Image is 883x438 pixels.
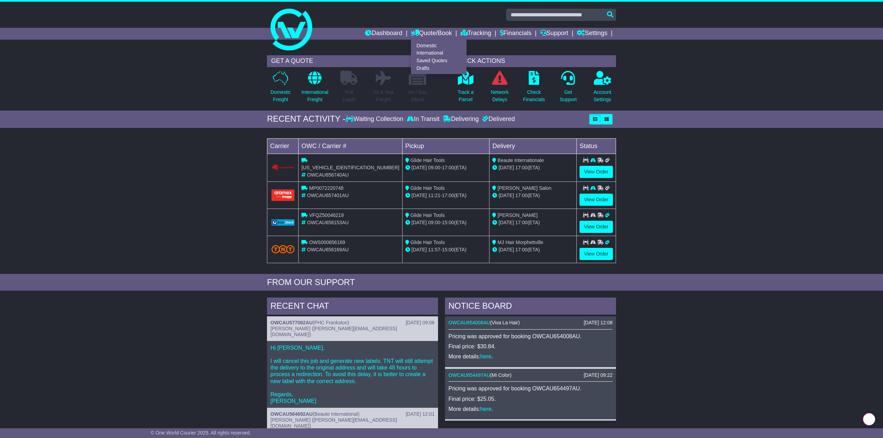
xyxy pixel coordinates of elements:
[441,115,480,123] div: Delivering
[267,114,346,124] div: RECENT ACTIVITY -
[480,115,515,123] div: Delivered
[408,89,427,103] p: Air / Sea Depot
[448,372,490,378] a: OWCAU654497AU
[492,246,574,253] div: (ETA)
[406,411,435,417] div: [DATE] 12:01
[411,28,452,40] a: Quote/Book
[428,247,440,252] span: 11:57
[272,164,294,171] img: Couriers_Please.png
[309,185,343,191] span: MP0072220748
[499,193,514,198] span: [DATE]
[497,185,551,191] span: [PERSON_NAME] Salon
[492,192,574,199] div: (ETA)
[405,192,487,199] div: - (ETA)
[267,298,438,316] div: RECENT CHAT
[428,165,440,170] span: 09:00
[492,164,574,171] div: (ETA)
[151,430,251,436] span: © One World Courier 2025. All rights reserved.
[301,71,329,107] a: InternationalFreight
[309,212,344,218] span: VFQZ50046219
[497,212,537,218] span: [PERSON_NAME]
[515,165,527,170] span: 17:00
[500,28,532,40] a: Financials
[340,89,358,103] p: Full Loads
[365,28,402,40] a: Dashboard
[442,193,454,198] span: 17:00
[445,298,616,316] div: NOTICE BOARD
[411,40,467,74] div: Quote/Book
[523,71,545,107] a: CheckFinancials
[448,320,490,325] a: OWCAU654008AU
[480,354,492,359] a: here
[580,221,613,233] a: View Order
[559,71,577,107] a: GetSupport
[442,165,454,170] span: 17:00
[411,49,466,57] a: International
[270,411,435,417] div: ( )
[270,411,313,417] a: OWCAU564692AU
[405,246,487,253] div: - (ETA)
[497,157,544,163] span: Beaute Internationale
[452,55,616,67] div: QUICK ACTIONS
[577,138,616,154] td: Status
[411,57,466,65] a: Saved Quotes
[560,89,577,103] p: Get Support
[442,220,454,225] span: 15:00
[491,89,509,103] p: Network Delays
[406,320,435,326] div: [DATE] 09:06
[499,220,514,225] span: [DATE]
[492,320,518,325] span: Viva La Hair
[515,220,527,225] span: 17:00
[405,219,487,226] div: - (ETA)
[270,89,291,103] p: Domestic Freight
[489,138,577,154] td: Delivery
[405,164,487,171] div: - (ETA)
[480,406,492,412] a: here
[448,385,613,392] p: Pricing was approved for booking OWCAU654497AU.
[267,277,616,287] div: FROM OUR SUPPORT
[309,240,345,245] span: OWS000656169
[373,89,394,103] p: Air & Sea Freight
[412,220,427,225] span: [DATE]
[267,55,431,67] div: GET A QUOTE
[270,320,313,325] a: OWCAU577082AU
[314,320,348,325] span: PHC Frankston
[515,193,527,198] span: 17:00
[307,193,349,198] span: OWCAU657401AU
[314,411,358,417] span: Beaute International
[594,89,611,103] p: Account Settings
[411,240,445,245] span: Glide Hair Tools
[492,372,510,378] span: Mi Color
[272,189,294,201] img: Aramex.png
[515,247,527,252] span: 17:00
[307,172,349,178] span: OWCAU656740AU
[270,326,397,337] span: [PERSON_NAME] ([PERSON_NAME][EMAIL_ADDRESS][DOMAIN_NAME])
[299,138,402,154] td: OWC / Carrier #
[497,240,543,245] span: MJ Hair Morphettville
[272,219,294,226] img: GetCarrierServiceLogo
[492,219,574,226] div: (ETA)
[412,165,427,170] span: [DATE]
[448,396,613,402] p: Final price: $25.05.
[301,89,328,103] p: International Freight
[411,64,466,72] a: Drafts
[270,71,291,107] a: DomesticFreight
[584,372,613,378] div: [DATE] 09:22
[457,71,474,107] a: Track aParcel
[272,245,294,253] img: TNT_Domestic.png
[301,165,399,170] span: [US_VEHICLE_IDENTIFICATION_NUMBER]
[448,320,613,326] div: ( )
[270,344,435,405] p: Hi [PERSON_NAME], I will cancel this job and generate new labels. TNT will still attempt the deli...
[402,138,489,154] td: Pickup
[540,28,568,40] a: Support
[448,406,613,412] p: More details: .
[307,220,349,225] span: OWCAU656153AU
[448,353,613,360] p: More details: .
[499,165,514,170] span: [DATE]
[270,417,397,429] span: [PERSON_NAME] ([PERSON_NAME][EMAIL_ADDRESS][DOMAIN_NAME])
[523,89,545,103] p: Check Financials
[411,185,445,191] span: Glide Hair Tools
[270,320,435,326] div: ( )
[577,28,607,40] a: Settings
[405,115,441,123] div: In Transit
